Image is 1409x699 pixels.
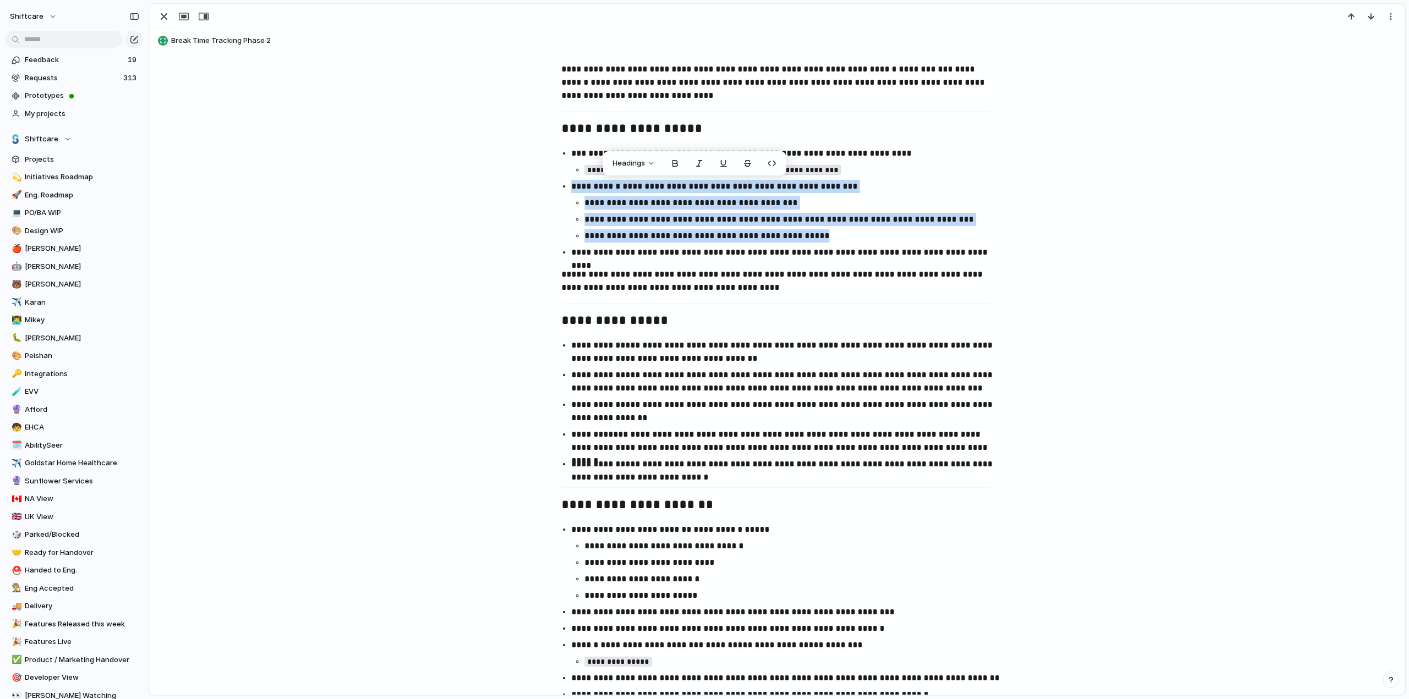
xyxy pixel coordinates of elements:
div: 🎉 [12,618,19,630]
span: Eng. Roadmap [25,190,139,201]
button: 🚀 [10,190,21,201]
div: 🎨 [12,350,19,362]
span: 313 [123,73,139,84]
button: 🔮 [10,476,21,487]
button: 🚚 [10,601,21,612]
a: ✅Product / Marketing Handover [6,652,143,668]
button: shiftcare [5,8,63,25]
div: 🐻[PERSON_NAME] [6,276,143,293]
div: 🤝Ready for Handover [6,544,143,561]
span: Parked/Blocked [25,529,139,540]
button: 🍎 [10,243,21,254]
a: Requests313 [6,70,143,86]
div: 🧒 [12,421,19,434]
div: 🔮Sunflower Services [6,473,143,489]
div: 🇬🇧 [12,510,19,523]
button: 🔮 [10,404,21,415]
div: 🚚 [12,600,19,613]
a: Prototypes [6,87,143,104]
a: 🎨Peishan [6,348,143,364]
div: 🔮 [12,475,19,487]
span: UK View [25,511,139,522]
div: 🎉 [12,636,19,648]
div: 🔮 [12,403,19,416]
button: 🎯 [10,672,21,683]
div: ⛑️ [12,564,19,577]
div: 👨‍🏭Eng Accepted [6,580,143,597]
span: 19 [128,54,139,65]
button: 🇬🇧 [10,511,21,522]
span: [PERSON_NAME] [25,243,139,254]
div: ✈️Karan [6,294,143,311]
span: Projects [25,154,139,165]
div: 🐛[PERSON_NAME] [6,330,143,346]
button: ✅ [10,654,21,665]
button: 🧒 [10,422,21,433]
button: 👨‍🏭 [10,583,21,594]
span: Integrations [25,368,139,379]
button: ⛑️ [10,565,21,576]
span: Ready for Handover [25,547,139,558]
div: ✅ [12,653,19,666]
button: 🗓️ [10,440,21,451]
button: Break Time Tracking Phase 2 [155,32,1400,49]
a: 🇨🇦NA View [6,491,143,507]
a: 🚚Delivery [6,598,143,614]
span: Initiatives Roadmap [25,172,139,183]
a: 💫Initiatives Roadmap [6,169,143,185]
button: 🧪 [10,386,21,397]
div: 🚀 [12,189,19,201]
a: 👨‍💻Mikey [6,312,143,328]
span: Developer View [25,672,139,683]
a: 🎯Developer View [6,669,143,686]
a: 🚀Eng. Roadmap [6,187,143,203]
button: 🎲 [10,529,21,540]
a: 🤖[PERSON_NAME] [6,258,143,275]
div: 💫 [12,171,19,184]
span: Peishan [25,350,139,361]
span: EVV [25,386,139,397]
a: 🎉Features Released this week [6,616,143,632]
a: 🎨Design WIP [6,223,143,239]
span: EHCA [25,422,139,433]
a: My projects [6,106,143,122]
div: 👨‍💻 [12,314,19,327]
div: 🤝 [12,546,19,559]
button: Shiftcare [6,131,143,147]
button: 🎉 [10,619,21,630]
div: ⛑️Handed to Eng. [6,562,143,579]
button: 💫 [10,172,21,183]
div: 🎉Features Live [6,634,143,650]
div: 🗓️AbilitySeer [6,437,143,454]
span: [PERSON_NAME] [25,261,139,272]
button: ✈️ [10,297,21,308]
a: 🧪EVV [6,383,143,400]
button: 🇨🇦 [10,493,21,504]
span: Mikey [25,315,139,326]
span: My projects [25,108,139,119]
a: 💻PO/BA WIP [6,205,143,221]
div: 🧒EHCA [6,419,143,436]
div: 🇨🇦 [12,493,19,505]
span: Karan [25,297,139,308]
span: Requests [25,73,120,84]
a: 🇬🇧UK View [6,509,143,525]
button: Headings [606,155,662,172]
span: Afford [25,404,139,415]
div: 🔑Integrations [6,366,143,382]
span: Headings [613,158,645,169]
div: 🎲Parked/Blocked [6,526,143,543]
span: Break Time Tracking Phase 2 [171,35,1400,46]
div: 🐻 [12,278,19,291]
a: 🍎[PERSON_NAME] [6,240,143,257]
button: 🎉 [10,636,21,647]
button: 🤝 [10,547,21,558]
span: Shiftcare [25,134,58,145]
